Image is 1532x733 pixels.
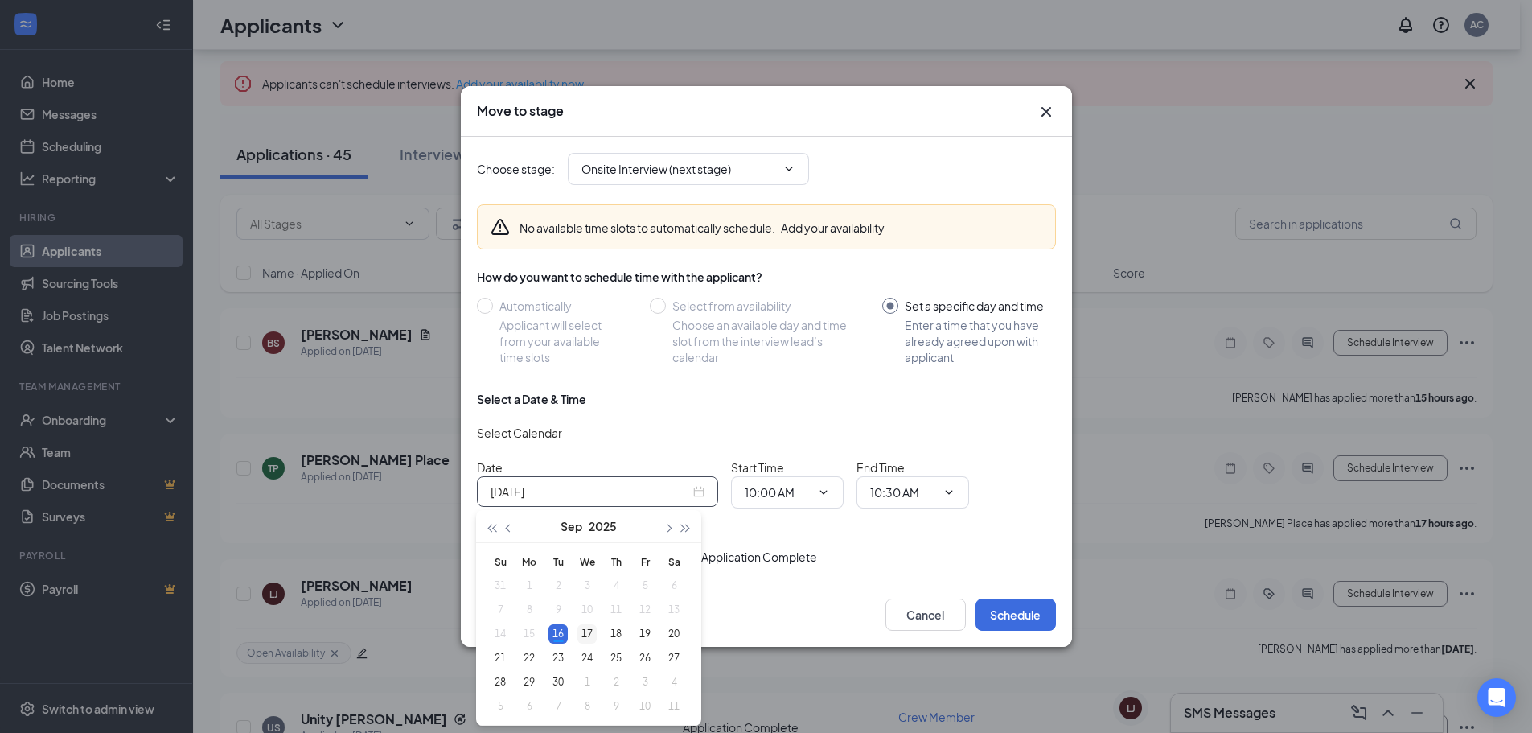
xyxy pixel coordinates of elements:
div: 24 [577,649,597,668]
span: End Time [856,460,905,475]
td: 2025-09-20 [659,622,688,646]
td: 2025-10-01 [573,670,602,694]
th: Tu [544,550,573,574]
div: Select a Date & Time [477,391,586,407]
div: 10 [635,697,655,716]
th: Su [486,550,515,574]
div: 17 [577,624,597,644]
td: 2025-09-23 [544,646,573,670]
div: 26 [635,649,655,668]
button: 2025 [589,510,617,542]
button: Add your availability [781,220,885,236]
div: 23 [548,649,568,668]
td: 2025-10-04 [659,670,688,694]
div: 3 [635,673,655,692]
td: 2025-10-08 [573,694,602,719]
div: 7 [548,697,568,716]
td: 2025-10-10 [630,694,659,719]
button: Cancel [885,599,966,631]
td: 2025-10-09 [602,694,630,719]
td: 2025-10-03 [630,670,659,694]
input: Start time [745,484,811,501]
td: 2025-09-27 [659,646,688,670]
div: 29 [520,673,539,692]
td: 2025-09-17 [573,622,602,646]
td: 2025-10-06 [515,694,544,719]
div: 16 [548,624,568,644]
div: 30 [548,673,568,692]
svg: Cross [1037,102,1056,121]
div: 5 [491,697,510,716]
div: 27 [664,649,684,668]
td: 2025-10-07 [544,694,573,719]
td: 2025-09-29 [515,670,544,694]
div: 28 [491,673,510,692]
button: Close [1037,102,1056,121]
span: Start Time [731,460,784,475]
div: 18 [606,624,626,644]
input: Sep 16, 2025 [491,483,690,500]
h3: Move to stage [477,102,564,120]
div: 21 [491,649,510,668]
div: 4 [664,673,684,692]
td: 2025-10-05 [486,694,515,719]
div: 2 [606,673,626,692]
th: Th [602,550,630,574]
div: No available time slots to automatically schedule. [520,220,885,236]
td: 2025-09-16 [544,622,573,646]
div: 9 [606,697,626,716]
span: Date [477,460,503,475]
th: We [573,550,602,574]
td: 2025-09-22 [515,646,544,670]
div: 8 [577,697,597,716]
div: 22 [520,649,539,668]
svg: ChevronDown [782,163,795,175]
div: 19 [635,624,655,644]
svg: ChevronDown [817,486,830,499]
svg: Warning [491,217,510,237]
div: 20 [664,624,684,644]
button: Sep [561,510,582,542]
button: Schedule [975,599,1056,631]
input: End time [870,484,936,501]
td: 2025-09-21 [486,646,515,670]
div: 6 [520,697,539,716]
div: 25 [606,649,626,668]
div: How do you want to schedule time with the applicant? [477,269,1056,285]
td: 2025-09-26 [630,646,659,670]
th: Fr [630,550,659,574]
div: Open Intercom Messenger [1477,678,1516,717]
span: Choose stage : [477,160,555,178]
td: 2025-09-25 [602,646,630,670]
td: 2025-09-19 [630,622,659,646]
svg: ChevronDown [943,486,955,499]
td: 2025-09-24 [573,646,602,670]
th: Sa [659,550,688,574]
td: 2025-10-02 [602,670,630,694]
div: 1 [577,673,597,692]
td: 2025-09-18 [602,622,630,646]
th: Mo [515,550,544,574]
td: 2025-10-11 [659,694,688,719]
td: 2025-09-30 [544,670,573,694]
td: 2025-09-28 [486,670,515,694]
span: Select Calendar [477,426,562,440]
div: 11 [664,697,684,716]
